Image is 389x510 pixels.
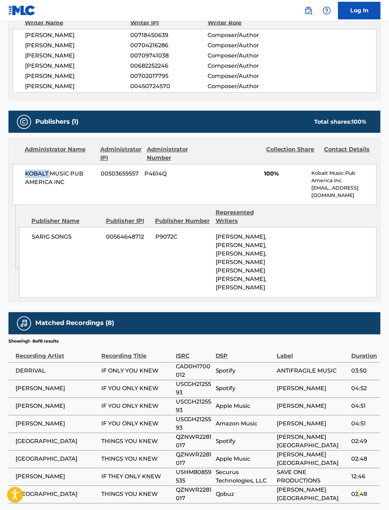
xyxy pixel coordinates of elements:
span: [PERSON_NAME][GEOGRAPHIC_DATA] [277,486,348,503]
span: Composer/Author [208,31,278,39]
span: [PERSON_NAME][GEOGRAPHIC_DATA] [277,433,348,450]
div: Writer IPI [130,19,208,27]
span: Composer/Author [208,51,278,60]
span: Qobuz [216,490,273,499]
span: KOBALT MUSIC PUB AMERICA INC [25,170,95,187]
span: Securus Technologies, LLC [216,468,273,485]
span: 03:50 [351,367,377,375]
span: THINGS YOU KNEW [102,490,173,499]
span: ANTIFRAGILE MUSIC [277,367,348,375]
span: [PERSON_NAME] [25,82,131,91]
span: [PERSON_NAME] [277,420,348,428]
span: QZNWR2281017 [176,451,212,468]
span: 00450724570 [131,82,208,91]
span: THINGS YOU KNEW [102,437,173,446]
div: Writer Name [25,19,130,27]
span: P9072C [155,233,210,241]
a: Log In [338,2,381,19]
span: 00718450639 [131,31,208,39]
span: [GEOGRAPHIC_DATA] [16,490,98,499]
div: Publisher Number [155,217,210,226]
span: IF YOU ONLY KNEW [102,385,173,393]
span: [PERSON_NAME] [16,473,98,481]
span: QZNWR2281017 [176,433,212,450]
div: Administrator Number [147,146,199,162]
img: Matched Recordings [20,319,28,328]
div: Recording Artist [16,345,98,361]
span: Composer/Author [208,82,278,91]
span: IF ONLY YOU KNEW [102,367,173,375]
span: USCGH2125593 [176,416,212,432]
div: Help [320,4,334,18]
span: 100 % [352,118,366,125]
div: Contact Details [324,146,377,162]
span: Composer/Author [208,72,278,80]
span: 02:49 [351,437,377,446]
span: Apple Music [216,402,273,411]
span: QZNWR2281017 [176,486,212,503]
div: ISRC [176,345,212,361]
span: CAD0H1700012 [176,363,212,380]
div: Represented Writers [216,209,271,226]
span: 04:51 [351,402,377,411]
span: IF THEY ONLY KNEW [102,473,173,481]
div: Administrator IPI [100,146,142,162]
span: DERRIVAL [16,367,98,375]
span: 02:48 [351,455,377,463]
span: Composer/Author [208,62,278,70]
span: Spotify [216,385,273,393]
span: [GEOGRAPHIC_DATA] [16,455,98,463]
span: THINGS YOU KNEW [102,455,173,463]
a: Public Search [301,4,316,18]
div: Publisher IPI [106,217,150,226]
span: P4614Q [144,170,197,178]
span: IF YOU ONLY KNEW [102,402,173,411]
span: [PERSON_NAME] [277,402,348,411]
span: 00702017795 [131,72,208,80]
span: USCGH2125593 [176,380,212,397]
span: USCGH2125593 [176,398,212,415]
span: 12:46 [351,473,377,481]
span: Composer/Author [208,41,278,50]
span: USHM80859535 [176,468,212,485]
span: [PERSON_NAME] [16,420,98,428]
p: [EMAIL_ADDRESS][DOMAIN_NAME] [311,185,376,199]
span: 00503659557 [101,170,139,178]
img: search [304,6,313,15]
span: [PERSON_NAME] [16,402,98,411]
div: Collection Share [266,146,319,162]
span: SAVE ONE PRODUCTIONS [277,468,348,485]
span: [PERSON_NAME] [25,72,131,80]
div: Writer Role [208,19,278,27]
div: Publisher Name [31,217,101,226]
span: 00709741038 [131,51,208,60]
span: 100% [264,170,306,178]
div: Duration [351,345,377,361]
span: SARIG SONGS [32,233,101,241]
span: Spotify [216,437,273,446]
span: Apple Music [216,455,273,463]
span: [PERSON_NAME] [16,385,98,393]
span: 00564648712 [106,233,150,241]
span: Spotify [216,367,273,375]
div: Drag [356,483,360,504]
span: 00704216286 [131,41,208,50]
span: [PERSON_NAME] [25,51,131,60]
span: 04:51 [351,420,377,428]
iframe: Chat Widget [354,476,389,510]
span: Amazon Music [216,420,273,428]
p: Kobalt Music Pub America Inc [311,170,376,185]
span: [GEOGRAPHIC_DATA] [16,437,98,446]
p: Showing 1 - 8 of 8 results [8,338,59,345]
span: 02:48 [351,490,377,499]
img: help [323,6,331,15]
h5: Publishers (1) [35,118,78,126]
span: [PERSON_NAME][GEOGRAPHIC_DATA] [277,451,348,468]
span: [PERSON_NAME] [25,41,131,50]
span: [PERSON_NAME] [25,31,131,39]
img: MLC Logo [8,5,36,16]
span: [PERSON_NAME] [277,385,348,393]
div: Total shares: [314,118,366,126]
span: 00682252246 [131,62,208,70]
